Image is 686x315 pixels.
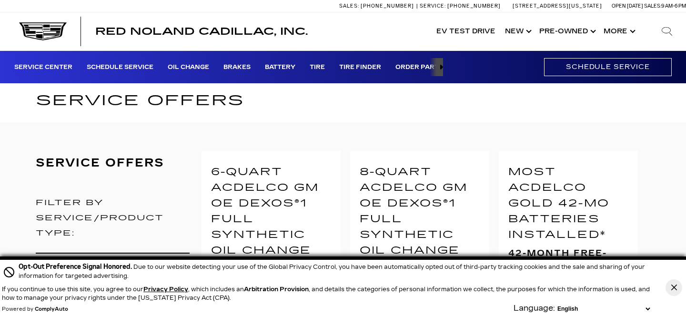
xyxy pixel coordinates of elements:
[14,64,72,71] a: Service Center
[143,286,188,293] a: Privacy Policy
[339,3,359,9] span: Sales:
[339,3,416,9] a: Sales: [PHONE_NUMBER]
[420,3,446,9] span: Service:
[36,195,190,254] h4: Filter by Service/Product Type:
[36,154,190,173] h1: Service Offers
[644,3,661,9] span: Sales:
[599,12,638,50] button: More
[95,26,308,37] span: Red Noland Cadillac, Inc.
[310,64,325,71] a: Tire
[432,12,500,50] a: EV Test Drive
[223,64,251,71] a: Brakes
[35,306,68,312] a: ComplyAuto
[211,164,331,290] h2: 6-Quart ACDelco GM OE dexos®1 Full Synthetic Oil Change on most vehicles*
[514,305,555,312] div: Language:
[447,3,501,9] span: [PHONE_NUMBER]
[416,3,503,9] a: Service: [PHONE_NUMBER]
[508,246,628,302] h3: 42-month free-replacement limited warranty**
[87,64,153,71] a: Schedule Service
[2,306,68,312] div: Powered by
[661,3,686,9] span: 9 AM-6 PM
[508,164,628,243] h2: Most ACDelco Gold 42-Mo Batteries Installed*
[19,262,652,280] div: Due to our website detecting your use of the Global Privacy Control, you have been automatically ...
[244,286,309,293] strong: Arbitration Provision
[19,263,133,271] span: Opt-Out Preference Signal Honored .
[513,3,602,9] a: [STREET_ADDRESS][US_STATE]
[360,164,480,290] h2: 8-Quart ACDelco GM OE dexos®1 Full Synthetic Oil Change on most vehicles*
[95,27,308,36] a: Red Noland Cadillac, Inc.
[339,64,381,71] a: Tire Finder
[500,12,535,50] a: New
[361,3,414,9] span: [PHONE_NUMBER]
[555,305,652,313] select: Language Select
[19,22,67,40] img: Cadillac Dark Logo with Cadillac White Text
[168,64,209,71] a: Oil Change
[265,64,295,71] a: Battery
[612,3,643,9] span: Open [DATE]
[2,286,650,301] p: If you continue to use this site, you agree to our , which includes an , and details the categori...
[395,64,443,71] a: Order Parts
[36,89,650,113] h1: Service Offers
[666,279,682,296] button: Close Button
[535,12,599,50] a: Pre-Owned
[544,58,672,76] a: Schedule Service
